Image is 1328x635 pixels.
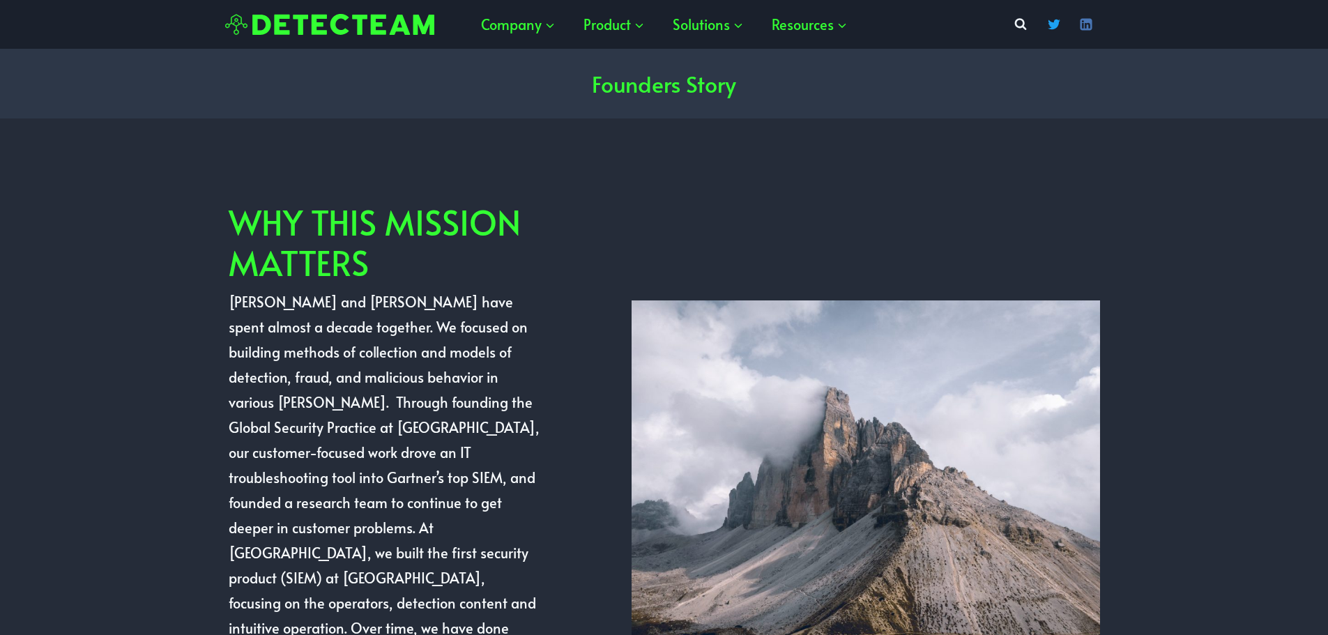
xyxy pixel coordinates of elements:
span: Company [481,12,556,37]
a: Product [570,3,659,45]
img: Detecteam [225,14,434,36]
button: View Search Form [1008,12,1033,37]
span: Product [583,12,645,37]
nav: Primary Navigation [467,3,862,45]
span: Solutions [673,12,744,37]
h1: Founders Story [592,67,736,100]
h2: Why This mission matters [229,202,540,282]
a: Solutions [659,3,758,45]
a: Company [467,3,570,45]
a: Twitter [1040,10,1068,38]
span: Resources [772,12,848,37]
a: Linkedin [1072,10,1100,38]
a: Resources [758,3,862,45]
